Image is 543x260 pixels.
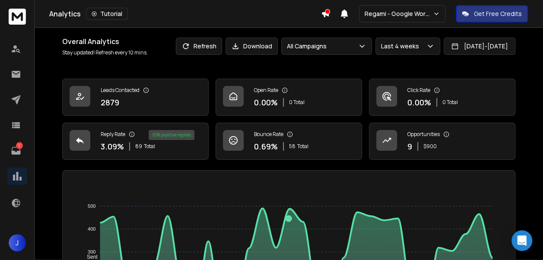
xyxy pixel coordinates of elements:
p: 0 Total [289,99,305,106]
p: Stay updated! Refresh every 10 mins. [62,49,148,56]
p: Download [243,42,272,51]
p: Get Free Credits [474,10,522,18]
span: 58 [289,143,295,150]
button: Get Free Credits [456,5,528,22]
p: Last 4 weeks [381,42,422,51]
p: Reply Rate [101,131,125,138]
a: Leads Contacted2879 [62,79,209,116]
p: Open Rate [254,87,278,94]
a: 1 [7,142,25,159]
p: Bounce Rate [254,131,283,138]
a: Bounce Rate0.69%58Total [216,123,362,160]
div: Analytics [49,8,321,20]
tspan: 500 [88,203,95,209]
p: $ 900 [423,143,437,150]
a: Opportunities9$900 [369,123,515,160]
p: 0.69 % [254,140,278,152]
p: 0.00 % [254,96,278,108]
button: Refresh [176,38,222,55]
p: Refresh [194,42,216,51]
div: Open Intercom Messenger [511,230,532,251]
button: Download [225,38,278,55]
p: Leads Contacted [101,87,140,94]
tspan: 300 [88,249,95,254]
p: Click Rate [407,87,430,94]
p: 2879 [101,96,119,108]
span: Sent [80,254,98,260]
p: Opportunities [407,131,440,138]
p: Regami - Google Workspace [365,10,433,18]
button: [DATE]-[DATE] [444,38,515,55]
p: 0.00 % [407,96,431,108]
tspan: 400 [88,226,95,231]
p: 1 [16,142,23,149]
a: Reply Rate3.09%89Total10% positive replies [62,123,209,160]
button: J [9,234,26,251]
span: Total [144,143,155,150]
a: Open Rate0.00%0 Total [216,79,362,116]
p: 3.09 % [101,140,124,152]
div: 10 % positive replies [149,130,194,140]
button: Tutorial [86,8,128,20]
h1: Overall Analytics [62,36,148,47]
span: Total [297,143,308,150]
span: 89 [135,143,142,150]
p: All Campaigns [287,42,330,51]
p: 0 Total [442,99,458,106]
p: 9 [407,140,412,152]
a: Click Rate0.00%0 Total [369,79,515,116]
